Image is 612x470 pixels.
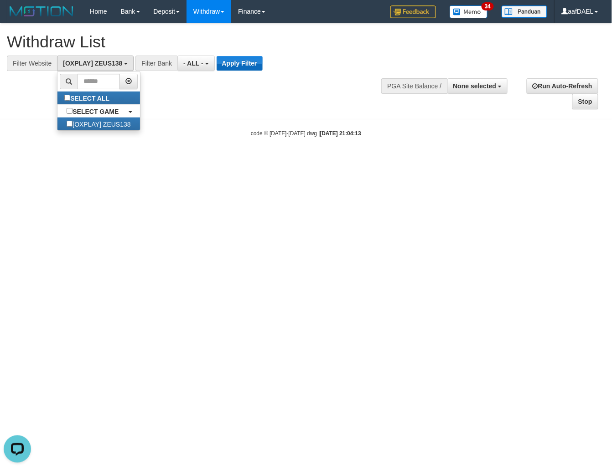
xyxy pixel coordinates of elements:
[64,95,70,101] input: SELECT ALL
[572,94,598,109] a: Stop
[7,33,399,51] h1: Withdraw List
[135,56,177,71] div: Filter Bank
[527,78,598,94] a: Run Auto-Refresh
[482,2,494,10] span: 34
[502,5,547,18] img: panduan.png
[381,78,447,94] div: PGA Site Balance /
[63,60,122,67] span: [OXPLAY] ZEUS138
[7,56,57,71] div: Filter Website
[73,108,119,115] b: SELECT GAME
[447,78,508,94] button: None selected
[320,130,361,137] strong: [DATE] 21:04:13
[57,105,140,117] a: SELECT GAME
[453,82,497,90] span: None selected
[450,5,488,18] img: Button%20Memo.svg
[183,60,203,67] span: - ALL -
[57,56,134,71] button: [OXPLAY] ZEUS138
[217,56,263,71] button: Apply Filter
[7,5,76,18] img: MOTION_logo.png
[67,121,73,127] input: [OXPLAY] ZEUS138
[67,108,73,114] input: SELECT GAME
[57,92,119,104] label: SELECT ALL
[390,5,436,18] img: Feedback.jpg
[177,56,214,71] button: - ALL -
[251,130,361,137] small: code © [DATE]-[DATE] dwg |
[4,4,31,31] button: Open LiveChat chat widget
[57,117,140,130] label: [OXPLAY] ZEUS138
